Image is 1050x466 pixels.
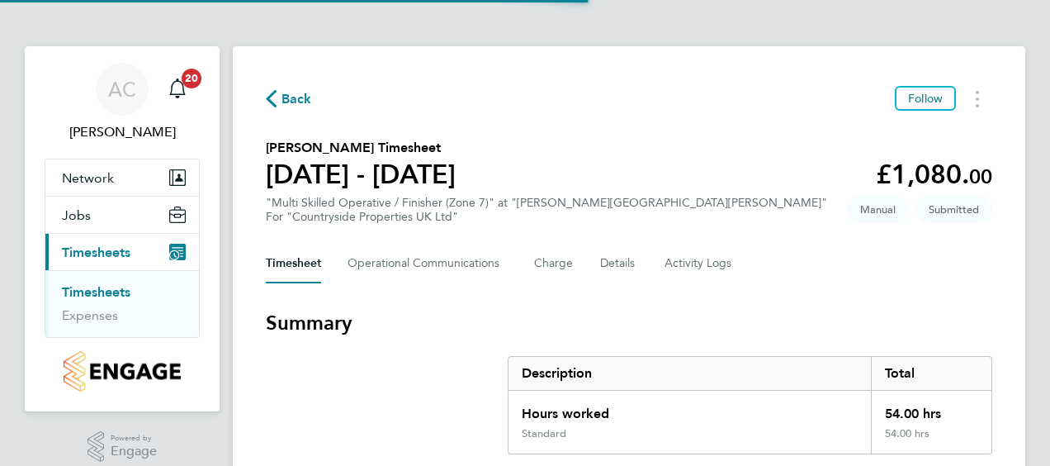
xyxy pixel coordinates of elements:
[895,86,956,111] button: Follow
[266,310,992,336] h3: Summary
[266,88,312,109] button: Back
[266,244,321,283] button: Timesheet
[45,63,200,142] a: AC[PERSON_NAME]
[108,78,136,100] span: AC
[266,210,827,224] div: For "Countryside Properties UK Ltd"
[508,356,992,454] div: Summary
[111,445,157,459] span: Engage
[969,164,992,188] span: 00
[522,427,566,440] div: Standard
[62,170,114,186] span: Network
[62,307,118,323] a: Expenses
[962,86,992,112] button: Timesheets Menu
[45,159,199,196] button: Network
[45,270,199,337] div: Timesheets
[87,431,158,463] a: Powered byEngage
[871,427,991,454] div: 54.00 hrs
[45,351,200,392] a: Go to home page
[266,158,456,191] h1: [DATE] - [DATE]
[847,196,909,223] span: This timesheet was manually created.
[508,391,871,427] div: Hours worked
[45,234,199,270] button: Timesheets
[62,245,130,260] span: Timesheets
[871,391,991,427] div: 54.00 hrs
[62,284,130,300] a: Timesheets
[182,69,201,88] span: 20
[62,207,91,223] span: Jobs
[348,244,508,283] button: Operational Communications
[665,244,734,283] button: Activity Logs
[111,431,157,445] span: Powered by
[281,89,312,109] span: Back
[266,138,456,158] h2: [PERSON_NAME] Timesheet
[871,357,991,390] div: Total
[266,196,827,224] div: "Multi Skilled Operative / Finisher (Zone 7)" at "[PERSON_NAME][GEOGRAPHIC_DATA][PERSON_NAME]"
[600,244,638,283] button: Details
[876,159,992,190] app-decimal: £1,080.
[45,197,199,233] button: Jobs
[508,357,871,390] div: Description
[908,91,943,106] span: Follow
[25,46,220,411] nav: Main navigation
[45,122,200,142] span: Andrew Charters
[915,196,992,223] span: This timesheet is Submitted.
[161,63,194,116] a: 20
[534,244,574,283] button: Charge
[64,351,180,392] img: countryside-properties-logo-retina.png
